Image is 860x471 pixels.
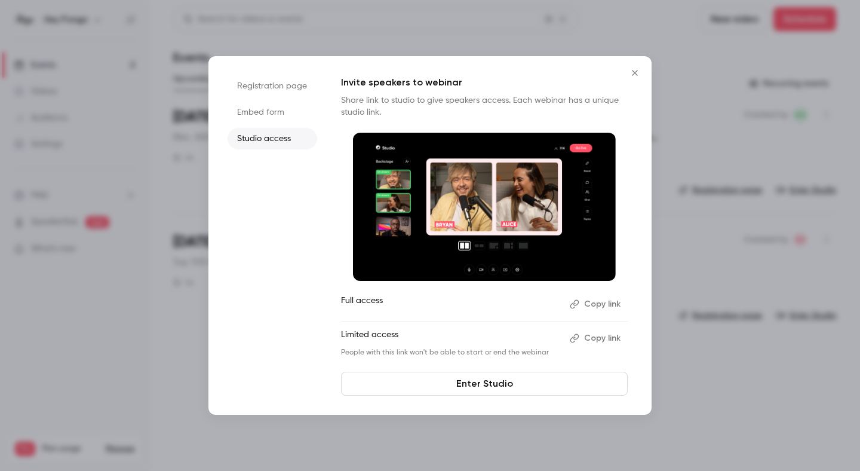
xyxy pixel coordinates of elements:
li: Studio access [228,128,317,149]
p: Share link to studio to give speakers access. Each webinar has a unique studio link. [341,94,628,118]
p: Limited access [341,329,560,348]
p: Full access [341,295,560,314]
li: Registration page [228,75,317,97]
li: Embed form [228,102,317,123]
a: Enter Studio [341,372,628,396]
button: Close [623,61,647,85]
p: Invite speakers to webinar [341,75,628,90]
p: People with this link won't be able to start or end the webinar [341,348,560,357]
button: Copy link [565,329,628,348]
img: Invite speakers to webinar [353,133,616,281]
button: Copy link [565,295,628,314]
